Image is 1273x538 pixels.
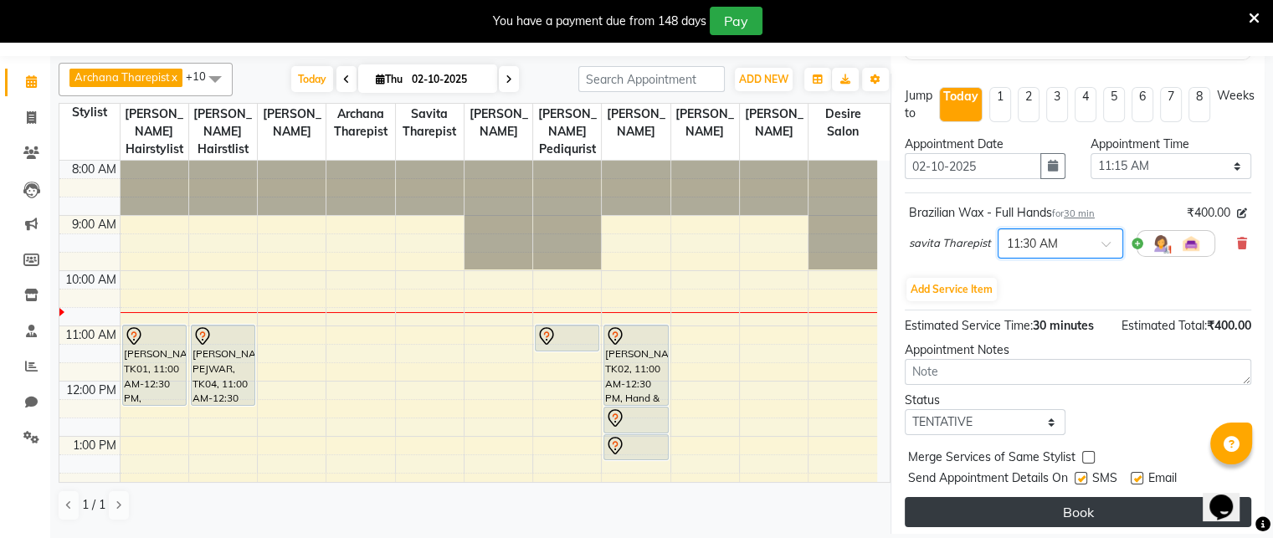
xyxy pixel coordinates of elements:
[1181,233,1201,254] img: Interior.png
[192,325,254,405] div: [PERSON_NAME] PEJWAR, TK04, 11:00 AM-12:30 PM, Hair Spa - Hair Spa
[396,104,464,142] span: savita Tharepist
[1217,87,1255,105] div: Weeks
[909,204,1095,222] div: Brazilian Wax - Full Hands
[326,104,394,142] span: Archana Tharepist
[533,104,601,160] span: [PERSON_NAME] Pediqurist
[291,66,333,92] span: Today
[1033,318,1094,333] span: 30 minutes
[740,104,808,142] span: [PERSON_NAME]
[74,70,170,84] span: Archana Tharepist
[905,497,1251,527] button: Book
[62,271,120,289] div: 10:00 AM
[1237,208,1247,218] i: Edit price
[989,87,1011,122] li: 1
[905,153,1041,179] input: yyyy-mm-dd
[1064,208,1095,219] span: 30 min
[82,496,105,514] span: 1 / 1
[1187,204,1230,222] span: ₹400.00
[1103,87,1125,122] li: 5
[536,325,598,351] div: [PERSON_NAME], TK05, 11:00 AM-11:30 AM, Brazilian Wax - Full Hands
[604,407,667,433] div: [PERSON_NAME], TK02, 12:30 PM-01:00 PM, Brazilian Wax - Full Hands
[59,104,120,121] div: Stylist
[372,73,407,85] span: Thu
[909,235,991,252] span: savita Tharepist
[671,104,739,142] span: [PERSON_NAME]
[186,69,218,83] span: +10
[493,13,706,30] div: You have a payment due from 148 days
[69,216,120,233] div: 9:00 AM
[908,469,1068,490] span: Send Appointment Details On
[943,88,978,105] div: Today
[578,66,725,92] input: Search Appointment
[1188,87,1210,122] li: 8
[735,68,793,91] button: ADD NEW
[170,70,177,84] a: x
[604,325,667,405] div: [PERSON_NAME], TK02, 11:00 AM-12:30 PM, Hand & Feet Treatment - Luxuri Pedicure
[710,7,762,35] button: Pay
[602,104,670,142] span: [PERSON_NAME]
[1122,318,1207,333] span: Estimated Total:
[808,104,877,142] span: desire salon
[1092,469,1117,490] span: SMS
[1052,208,1095,219] small: for
[905,136,1065,153] div: Appointment Date
[407,67,490,92] input: 2025-10-02
[62,326,120,344] div: 11:00 AM
[69,437,120,454] div: 1:00 PM
[121,104,188,160] span: [PERSON_NAME] Hairstylist
[905,392,1065,409] div: Status
[1203,471,1256,521] iframe: chat widget
[1075,87,1096,122] li: 4
[906,278,997,301] button: Add Service Item
[1207,318,1251,333] span: ₹400.00
[905,318,1033,333] span: Estimated Service Time:
[1046,87,1068,122] li: 3
[1018,87,1039,122] li: 2
[123,325,186,405] div: [PERSON_NAME], TK01, 11:00 AM-12:30 PM, Colouring - Root Touch-up
[905,87,932,122] div: Jump to
[189,104,257,160] span: [PERSON_NAME] Hairstlist
[258,104,326,142] span: [PERSON_NAME]
[908,448,1075,469] span: Merge Services of Same Stylist
[905,341,1251,359] div: Appointment Notes
[69,161,120,178] div: 8:00 AM
[1132,87,1153,122] li: 6
[1091,136,1251,153] div: Appointment Time
[1160,87,1182,122] li: 7
[465,104,532,142] span: [PERSON_NAME]
[739,73,788,85] span: ADD NEW
[1148,469,1177,490] span: Email
[63,382,120,399] div: 12:00 PM
[1151,233,1171,254] img: Hairdresser.png
[604,435,667,459] div: [PERSON_NAME], TK02, 01:00 PM-01:30 PM, Brazilian Wax - Half Legs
